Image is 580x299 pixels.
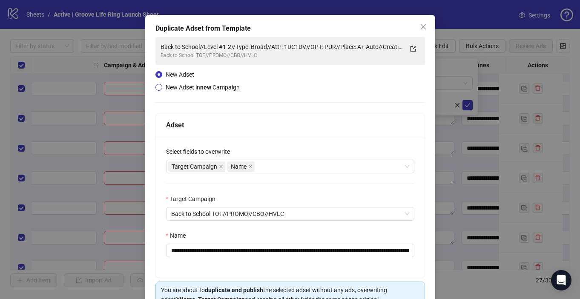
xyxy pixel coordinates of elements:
span: Target Campaign [168,161,225,172]
strong: duplicate and publish [205,287,263,293]
label: Name [166,231,191,240]
span: Target Campaign [172,162,217,171]
span: New Adset in Campaign [166,84,240,91]
span: close [248,164,253,169]
div: Duplicate Adset from Template [155,23,425,34]
label: Select fields to overwrite [166,147,235,156]
label: Target Campaign [166,194,221,204]
span: Name [227,161,255,172]
span: export [410,46,416,52]
span: Back to School TOF//PROMO//CBO//HVLC [171,207,409,220]
span: Name [231,162,247,171]
div: Back to School//Level #1-2//Type: Broad//Attr: 1DC1DV//OPT: PUR//Place: A+ Auto//Creative Prod: I... [161,42,403,52]
input: Name [166,244,414,257]
span: close [219,164,223,169]
strong: new [200,84,211,91]
span: New Adset [166,71,194,78]
div: Back to School TOF//PROMO//CBO//HVLC [161,52,403,60]
button: Close [416,20,430,34]
div: Open Intercom Messenger [551,270,571,290]
span: close [420,23,427,30]
div: Adset [166,120,414,130]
